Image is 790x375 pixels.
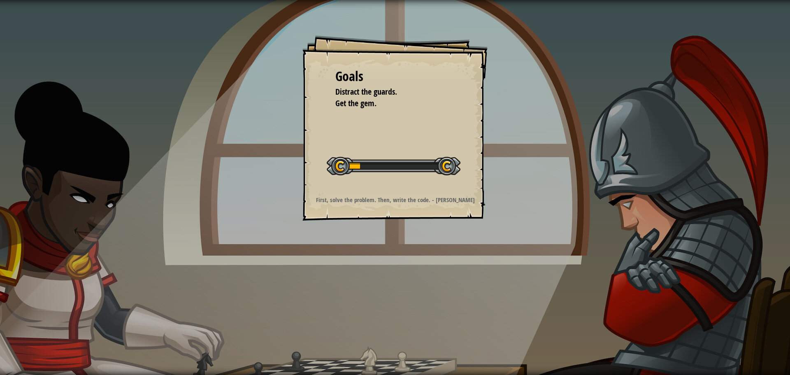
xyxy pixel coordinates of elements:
div: Goals [335,67,455,86]
li: Get the gem. [325,98,453,109]
li: Distract the guards. [325,86,453,98]
span: Get the gem. [335,98,376,109]
strong: First, solve the problem. Then, write the code. - [PERSON_NAME] [316,196,475,204]
span: Distract the guards. [335,86,397,97]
